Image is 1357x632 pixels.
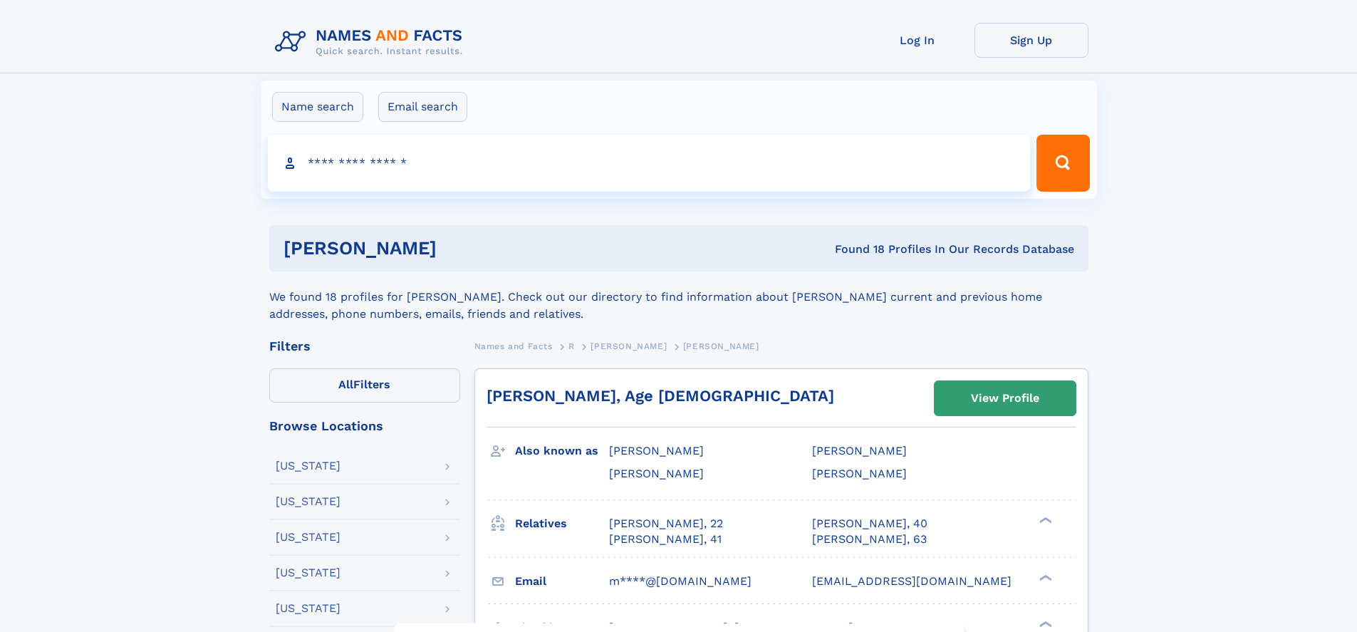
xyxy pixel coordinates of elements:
[683,341,759,351] span: [PERSON_NAME]
[474,337,553,355] a: Names and Facts
[276,567,340,579] div: [US_STATE]
[276,532,340,543] div: [US_STATE]
[269,368,460,403] label: Filters
[276,603,340,614] div: [US_STATE]
[812,467,907,480] span: [PERSON_NAME]
[635,242,1074,257] div: Found 18 Profiles In Our Records Database
[269,420,460,432] div: Browse Locations
[861,23,974,58] a: Log In
[812,516,927,532] a: [PERSON_NAME], 40
[1036,515,1053,524] div: ❯
[487,387,834,405] a: [PERSON_NAME], Age [DEMOGRAPHIC_DATA]
[1036,573,1053,582] div: ❯
[609,444,704,457] span: [PERSON_NAME]
[591,337,667,355] a: [PERSON_NAME]
[1036,135,1089,192] button: Search Button
[269,271,1088,323] div: We found 18 profiles for [PERSON_NAME]. Check out our directory to find information about [PERSON...
[338,378,353,391] span: All
[276,460,340,472] div: [US_STATE]
[935,381,1076,415] a: View Profile
[515,439,609,463] h3: Also known as
[272,92,363,122] label: Name search
[284,239,636,257] h1: [PERSON_NAME]
[812,532,927,547] a: [PERSON_NAME], 63
[515,569,609,594] h3: Email
[268,135,1031,192] input: search input
[269,340,460,353] div: Filters
[609,532,722,547] a: [PERSON_NAME], 41
[515,512,609,536] h3: Relatives
[568,337,575,355] a: R
[276,496,340,507] div: [US_STATE]
[971,382,1039,415] div: View Profile
[812,444,907,457] span: [PERSON_NAME]
[974,23,1088,58] a: Sign Up
[609,467,704,480] span: [PERSON_NAME]
[378,92,467,122] label: Email search
[568,341,575,351] span: R
[269,23,474,61] img: Logo Names and Facts
[609,516,723,532] a: [PERSON_NAME], 22
[1036,619,1053,628] div: ❯
[812,574,1012,588] span: [EMAIL_ADDRESS][DOMAIN_NAME]
[591,341,667,351] span: [PERSON_NAME]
